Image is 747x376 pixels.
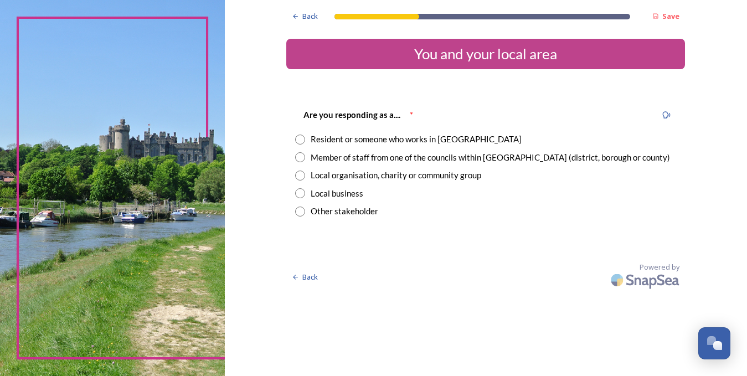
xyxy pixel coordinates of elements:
[302,11,318,22] span: Back
[311,133,522,146] div: Resident or someone who works in [GEOGRAPHIC_DATA]
[311,151,670,164] div: Member of staff from one of the councils within [GEOGRAPHIC_DATA] (district, borough or county)
[311,169,481,182] div: Local organisation, charity or community group
[311,205,378,218] div: Other stakeholder
[311,187,363,200] div: Local business
[698,327,730,359] button: Open Chat
[291,43,681,65] div: You and your local area
[303,110,400,120] strong: Are you responding as a....
[640,262,679,272] span: Powered by
[607,267,685,293] img: SnapSea Logo
[302,272,318,282] span: Back
[662,11,679,21] strong: Save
